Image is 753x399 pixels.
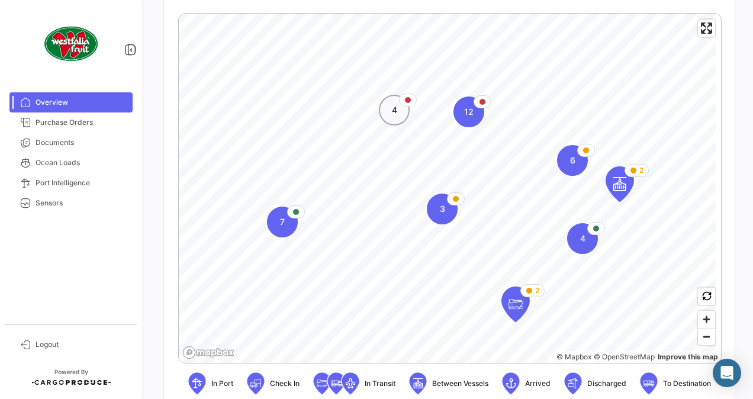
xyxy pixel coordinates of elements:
[464,106,474,118] span: 12
[453,96,484,127] div: Map marker
[580,233,585,244] span: 4
[556,352,591,361] a: Mapbox
[557,145,588,176] div: Map marker
[567,223,598,254] div: Map marker
[535,285,539,296] span: 2
[36,117,128,128] span: Purchase Orders
[36,137,128,148] span: Documents
[211,378,233,389] span: In Port
[698,328,715,345] button: Zoom out
[606,166,634,202] div: Map marker
[182,346,234,359] a: Mapbox logo
[267,207,298,237] div: Map marker
[427,194,458,224] div: Map marker
[698,329,715,345] span: Zoom out
[270,378,300,389] span: Check In
[525,378,551,389] span: Arrived
[587,378,626,389] span: Discharged
[36,178,128,188] span: Port Intelligence
[663,378,711,389] span: To Destination
[698,20,715,37] button: Enter fullscreen
[9,153,133,173] a: Ocean Loads
[365,378,395,389] span: In Transit
[594,352,655,361] a: OpenStreetMap
[280,216,285,228] span: 7
[36,339,128,350] span: Logout
[379,95,410,126] div: Map marker
[9,173,133,193] a: Port Intelligence
[440,203,445,215] span: 3
[501,287,530,322] div: Map marker
[570,155,575,166] span: 6
[713,359,741,387] div: Open Intercom Messenger
[9,133,133,153] a: Documents
[432,378,488,389] span: Between Vessels
[41,14,101,73] img: client-50.png
[639,165,643,176] span: 2
[36,157,128,168] span: Ocean Loads
[9,92,133,112] a: Overview
[9,112,133,133] a: Purchase Orders
[9,193,133,213] a: Sensors
[179,14,716,363] canvas: Map
[698,311,715,328] button: Zoom in
[658,352,718,361] a: Map feedback
[392,104,397,116] span: 4
[36,198,128,208] span: Sensors
[36,97,128,108] span: Overview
